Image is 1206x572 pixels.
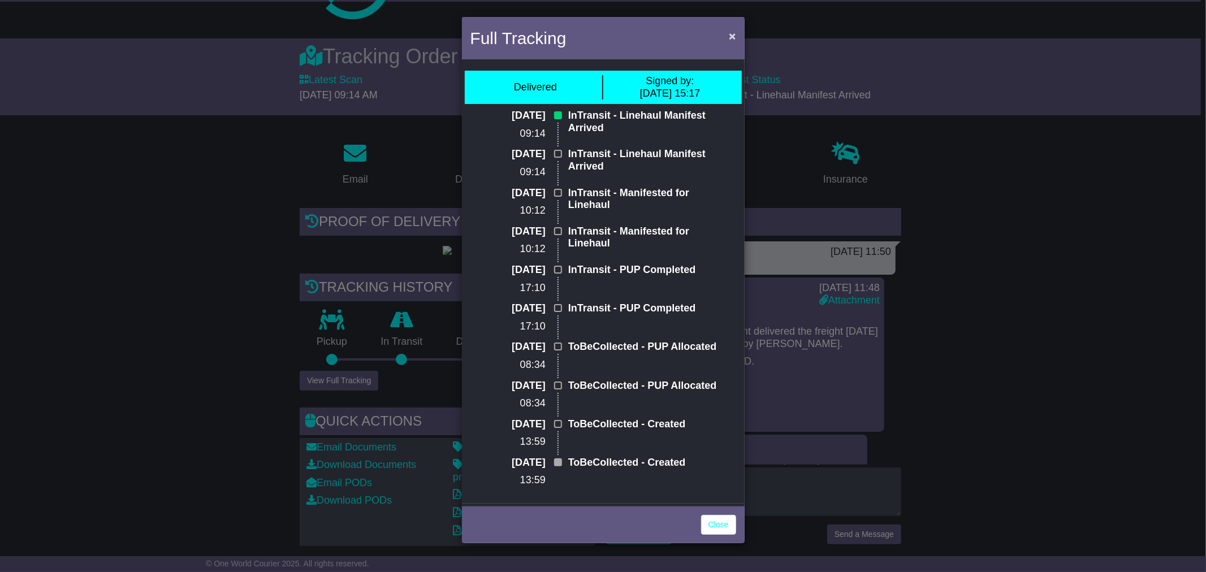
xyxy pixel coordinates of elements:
p: 09:14 [487,128,545,140]
p: [DATE] [487,380,545,392]
p: [DATE] [487,264,545,276]
p: InTransit - PUP Completed [568,264,719,276]
p: ToBeCollected - PUP Allocated [568,380,719,392]
p: ToBeCollected - Created [568,418,719,431]
p: 17:10 [487,320,545,333]
p: 10:12 [487,243,545,255]
p: 08:34 [487,359,545,371]
p: [DATE] [487,341,545,353]
p: [DATE] [487,110,545,122]
p: [DATE] [487,148,545,161]
div: Delivered [514,81,557,94]
p: ToBeCollected - PUP Allocated [568,341,719,353]
p: ToBeCollected - Created [568,457,719,469]
p: [DATE] [487,187,545,200]
button: Close [723,24,741,47]
h4: Full Tracking [470,25,567,51]
p: [DATE] [487,302,545,315]
p: InTransit - Linehaul Manifest Arrived [568,148,719,172]
p: [DATE] [487,457,545,469]
p: 13:59 [487,474,545,487]
span: Signed by: [646,75,694,86]
p: 17:10 [487,282,545,294]
div: [DATE] 15:17 [640,75,701,99]
p: InTransit - Linehaul Manifest Arrived [568,110,719,134]
p: 08:34 [487,397,545,410]
p: InTransit - Manifested for Linehaul [568,226,719,250]
p: [DATE] [487,226,545,238]
p: InTransit - Manifested for Linehaul [568,187,719,211]
p: InTransit - PUP Completed [568,302,719,315]
p: 09:14 [487,166,545,179]
a: Close [701,515,736,535]
p: 10:12 [487,205,545,217]
p: 13:59 [487,436,545,448]
p: [DATE] [487,418,545,431]
span: × [729,29,736,42]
